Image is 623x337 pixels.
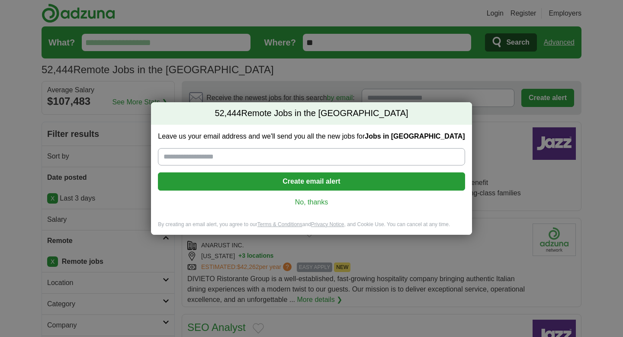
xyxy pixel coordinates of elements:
h2: Remote Jobs in the [GEOGRAPHIC_DATA] [151,102,472,125]
strong: Jobs in [GEOGRAPHIC_DATA] [365,133,465,140]
a: No, thanks [165,198,458,207]
label: Leave us your email address and we'll send you all the new jobs for [158,132,465,141]
div: By creating an email alert, you agree to our and , and Cookie Use. You can cancel at any time. [151,221,472,235]
button: Create email alert [158,172,465,191]
span: 52,444 [215,107,241,120]
a: Terms & Conditions [257,221,302,227]
a: Privacy Notice [311,221,344,227]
